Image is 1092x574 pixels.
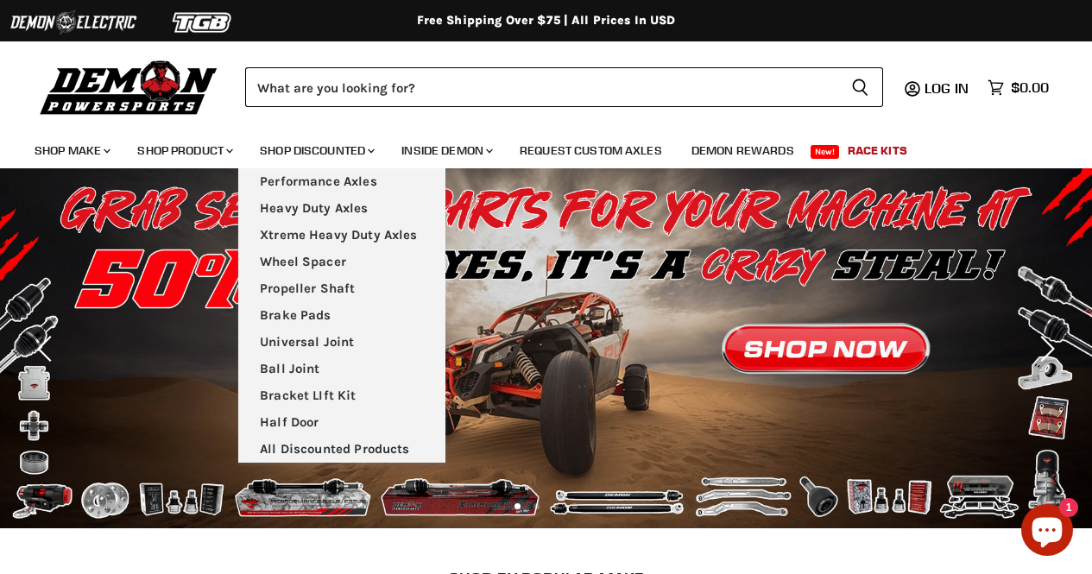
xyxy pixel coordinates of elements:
[811,145,840,159] span: New!
[238,382,445,409] a: Bracket LIft Kit
[552,503,559,509] li: Page dot 3
[238,222,445,249] a: Xtreme Heavy Duty Axles
[238,275,445,302] a: Propeller Shaft
[1027,331,1062,366] button: Next
[679,133,807,168] a: Demon Rewards
[238,195,445,222] a: Heavy Duty Axles
[245,67,837,107] input: Search
[124,133,243,168] a: Shop Product
[238,436,445,463] a: All Discounted Products
[9,6,138,39] img: Demon Electric Logo 2
[925,79,969,97] span: Log in
[1016,504,1078,560] inbox-online-store-chat: Shopify online store chat
[238,302,445,329] a: Brake Pads
[22,133,121,168] a: Shop Make
[22,126,1045,168] ul: Main menu
[238,409,445,436] a: Half Door
[837,67,883,107] button: Search
[35,56,224,117] img: Demon Powersports
[835,133,920,168] a: Race Kits
[533,503,540,509] li: Page dot 2
[514,503,521,509] li: Page dot 1
[1011,79,1049,96] span: $0.00
[388,133,503,168] a: Inside Demon
[238,329,445,356] a: Universal Joint
[245,67,883,107] form: Product
[238,168,445,195] a: Performance Axles
[507,133,675,168] a: Request Custom Axles
[238,356,445,382] a: Ball Joint
[30,331,65,366] button: Previous
[571,503,578,509] li: Page dot 4
[979,75,1057,100] a: $0.00
[247,133,385,168] a: Shop Discounted
[138,6,268,39] img: TGB Logo 2
[917,80,979,96] a: Log in
[238,249,445,275] a: Wheel Spacer
[238,168,445,463] ul: Main menu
